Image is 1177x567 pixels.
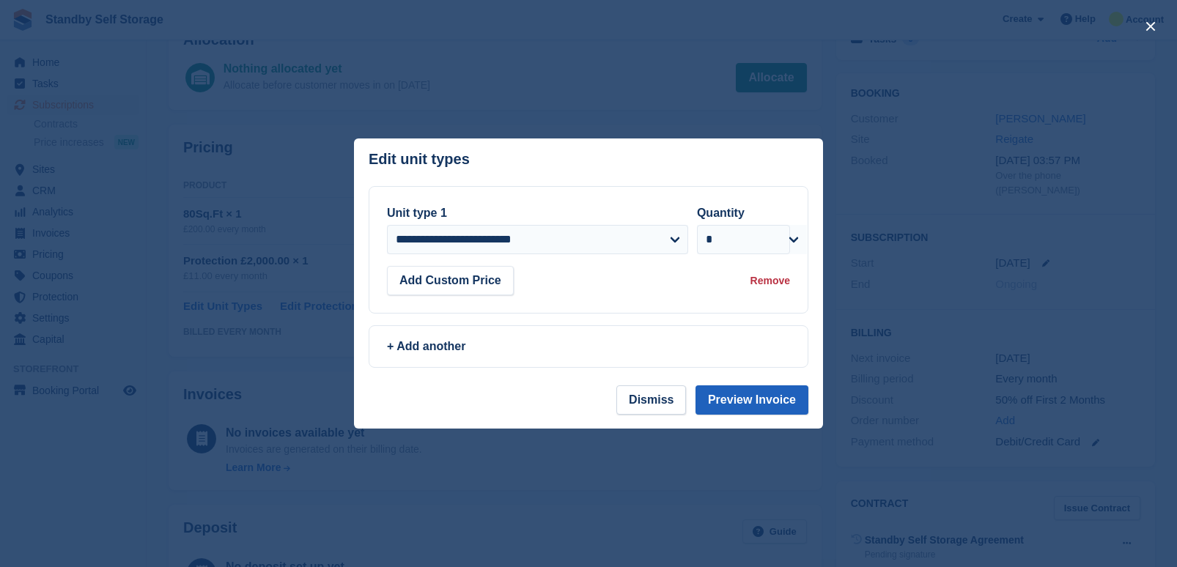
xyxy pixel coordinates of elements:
div: + Add another [387,338,790,355]
button: close [1139,15,1162,38]
label: Unit type 1 [387,207,447,219]
p: Edit unit types [369,151,470,168]
button: Preview Invoice [695,385,808,415]
label: Quantity [697,207,745,219]
div: Remove [750,273,790,289]
button: Dismiss [616,385,686,415]
a: + Add another [369,325,808,368]
button: Add Custom Price [387,266,514,295]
